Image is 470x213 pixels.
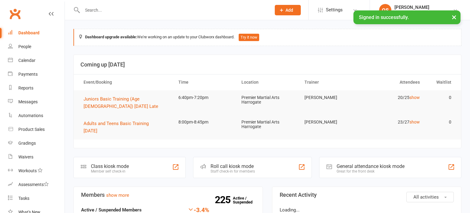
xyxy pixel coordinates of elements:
td: 20/25 [362,90,425,105]
a: Payments [8,67,65,81]
div: Product Sales [18,127,45,132]
th: Attendees [362,74,425,90]
a: show [409,120,420,124]
button: × [449,10,460,24]
th: Trainer [299,74,362,90]
button: Adults and Teens Basic Training [DATE] [84,120,167,135]
th: Waitlist [425,74,457,90]
div: -3.4% [187,206,209,213]
strong: 225 [215,195,233,204]
button: Add [275,5,301,15]
div: Automations [18,113,43,118]
a: Reports [8,81,65,95]
a: Waivers [8,150,65,164]
td: Premier Martial Arts Harrogate [236,115,299,134]
h3: Coming up [DATE] [80,62,454,68]
h3: Members [81,192,255,198]
a: Tasks [8,192,65,205]
a: Calendar [8,54,65,67]
div: Reports [18,86,33,90]
div: Calendar [18,58,35,63]
div: [PERSON_NAME] [394,5,453,10]
strong: Dashboard upgrade available: [85,35,137,39]
a: Workouts [8,164,65,178]
div: Staff check-in for members [211,169,255,173]
a: Product Sales [8,123,65,136]
td: 0 [425,90,457,105]
a: People [8,40,65,54]
div: Waivers [18,154,33,159]
div: Payments [18,72,38,77]
a: Dashboard [8,26,65,40]
td: [PERSON_NAME] [299,115,362,129]
span: Add [285,8,293,13]
div: OS [379,4,391,16]
a: 225Active / Suspended [233,192,260,209]
strong: Active / Suspended Members [81,207,142,213]
div: Great for the front desk [337,169,405,173]
a: Gradings [8,136,65,150]
a: show [409,95,420,100]
td: Premier Martial Arts Harrogate [236,90,299,110]
td: 23/27 [362,115,425,129]
td: 0 [425,115,457,129]
span: Signed in successfully. [359,14,409,20]
span: Settings [326,3,343,17]
div: Roll call kiosk mode [211,163,255,169]
div: Class kiosk mode [91,163,129,169]
div: Workouts [18,168,37,173]
td: 8:00pm-8:45pm [173,115,236,129]
div: Tasks [18,196,29,201]
span: Juniors Basic Training (Age [DEMOGRAPHIC_DATA]) [DATE] Late [84,96,158,109]
button: Juniors Basic Training (Age [DEMOGRAPHIC_DATA]) [DATE] Late [84,95,167,110]
a: show more [106,192,129,198]
span: Adults and Teens Basic Training [DATE] [84,121,149,134]
th: Event/Booking [78,74,173,90]
div: General attendance kiosk mode [337,163,405,169]
a: Assessments [8,178,65,192]
th: Location [236,74,299,90]
div: Dashboard [18,30,39,35]
a: Automations [8,109,65,123]
div: Messages [18,99,38,104]
a: Clubworx [7,6,23,21]
th: Time [173,74,236,90]
div: We're working on an update to your Clubworx dashboard. [73,29,461,46]
div: Member self check-in [91,169,129,173]
button: Try it now [239,34,259,41]
div: Premier Martial Arts Harrogate [394,10,453,16]
td: 6:40pm-7:20pm [173,90,236,105]
td: [PERSON_NAME] [299,90,362,105]
h3: Recent Activity [280,192,454,198]
div: Gradings [18,141,36,146]
a: Messages [8,95,65,109]
span: All activities [413,194,439,200]
div: Assessments [18,182,49,187]
div: People [18,44,31,49]
input: Search... [80,6,267,14]
button: All activities [406,192,454,202]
